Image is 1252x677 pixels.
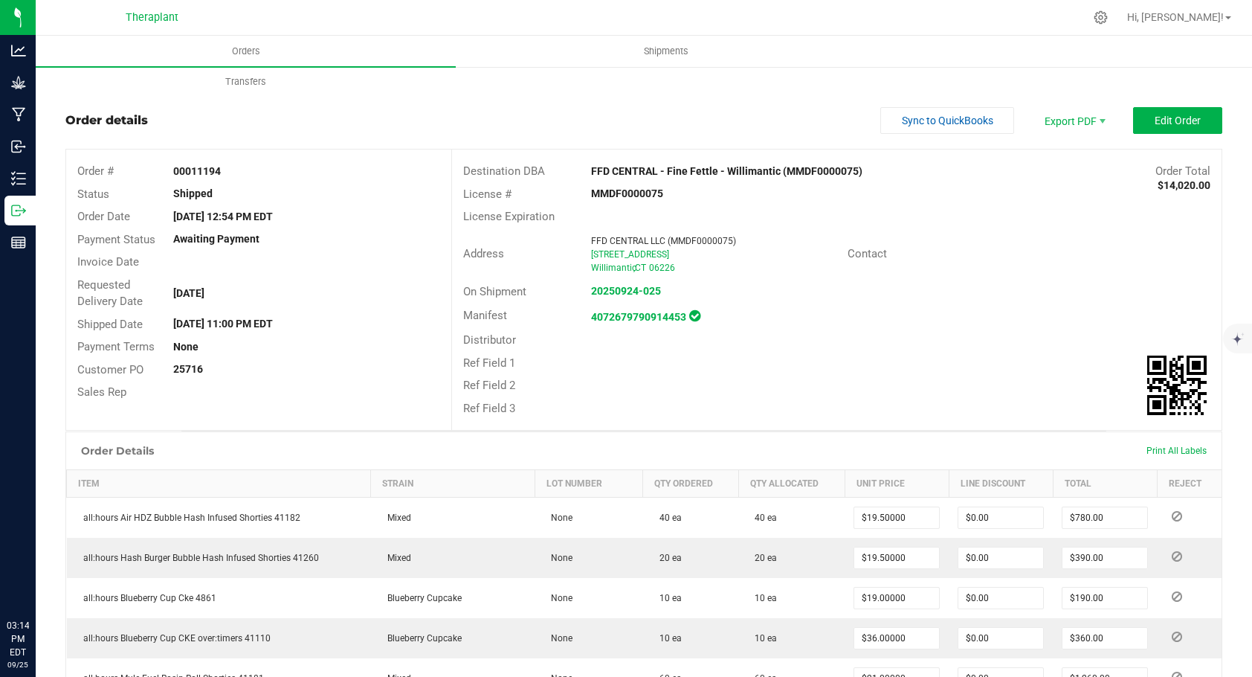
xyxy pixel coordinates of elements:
[543,633,572,644] span: None
[77,210,130,223] span: Order Date
[1029,107,1118,134] li: Export PDF
[463,379,515,392] span: Ref Field 2
[1157,470,1222,498] th: Reject
[67,470,371,498] th: Item
[1166,552,1188,561] span: Reject Inventory
[1147,356,1207,415] qrcode: 00011194
[81,445,154,457] h1: Order Details
[689,308,700,324] span: In Sync
[747,633,777,644] span: 10 ea
[380,513,411,523] span: Mixed
[880,107,1014,134] button: Sync to QuickBooks
[463,356,515,370] span: Ref Field 1
[76,553,319,563] span: all:hours Hash Burger Bubble Hash Infused Shorties 41260
[173,341,199,353] strong: None
[747,553,777,563] span: 20 ea
[77,385,126,399] span: Sales Rep
[11,139,26,154] inline-svg: Inbound
[854,507,939,528] input: 0
[463,210,555,223] span: License Expiration
[652,553,682,563] span: 20 ea
[652,593,682,603] span: 10 ea
[36,36,456,67] a: Orders
[958,628,1043,649] input: 0
[77,318,143,331] span: Shipped Date
[1091,10,1110,25] div: Manage settings
[173,318,273,330] strong: [DATE] 11:00 PM EDT
[11,107,26,122] inline-svg: Manufacturing
[463,187,512,201] span: License #
[902,115,993,126] span: Sync to QuickBooks
[591,285,661,297] a: 20250924-025
[77,363,143,376] span: Customer PO
[1147,356,1207,415] img: Scan me!
[624,45,709,58] span: Shipments
[854,628,939,649] input: 0
[212,45,280,58] span: Orders
[652,633,682,644] span: 10 ea
[371,470,535,498] th: Strain
[77,233,155,246] span: Payment Status
[173,211,273,222] strong: [DATE] 12:54 PM EDT
[591,249,669,260] span: [STREET_ADDRESS]
[65,112,148,129] div: Order details
[380,593,462,603] span: Blueberry Cupcake
[1062,507,1147,528] input: 0
[958,548,1043,568] input: 0
[173,165,221,177] strong: 00011194
[77,187,109,201] span: Status
[635,263,646,273] span: CT
[77,340,155,353] span: Payment Terms
[1166,512,1188,521] span: Reject Inventory
[591,187,663,199] strong: MMDF0000075
[380,553,411,563] span: Mixed
[591,263,636,273] span: Willimantic
[1155,164,1210,178] span: Order Total
[463,247,504,260] span: Address
[463,309,507,322] span: Manifest
[463,402,515,415] span: Ref Field 3
[958,507,1043,528] input: 0
[126,11,178,24] span: Theraplant
[591,236,736,246] span: FFD CENTRAL LLC (MMDF0000075)
[11,75,26,90] inline-svg: Grow
[1062,588,1147,609] input: 0
[1053,470,1157,498] th: Total
[854,548,939,568] input: 0
[173,287,204,299] strong: [DATE]
[747,513,777,523] span: 40 ea
[11,235,26,250] inline-svg: Reports
[649,263,675,273] span: 06226
[543,593,572,603] span: None
[738,470,845,498] th: Qty Allocated
[848,247,887,260] span: Contact
[1146,446,1207,456] span: Print All Labels
[591,311,686,323] strong: 4072679790914453
[36,66,456,97] a: Transfers
[11,203,26,218] inline-svg: Outbound
[380,633,462,644] span: Blueberry Cupcake
[1166,632,1188,641] span: Reject Inventory
[1062,548,1147,568] input: 0
[1062,628,1147,649] input: 0
[633,263,635,273] span: ,
[77,164,114,178] span: Order #
[747,593,777,603] span: 10 ea
[463,285,526,298] span: On Shipment
[173,233,259,245] strong: Awaiting Payment
[845,470,949,498] th: Unit Price
[535,470,643,498] th: Lot Number
[205,75,286,89] span: Transfers
[958,588,1043,609] input: 0
[77,255,139,269] span: Invoice Date
[1166,592,1188,601] span: Reject Inventory
[76,633,271,644] span: all:hours Blueberry Cup CKE over:timers 41110
[1158,179,1210,191] strong: $14,020.00
[1133,107,1222,134] button: Edit Order
[463,333,516,347] span: Distributor
[173,363,203,375] strong: 25716
[76,513,300,523] span: all:hours Air HDZ Bubble Hash Infused Shorties 41182
[173,187,213,199] strong: Shipped
[11,171,26,186] inline-svg: Inventory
